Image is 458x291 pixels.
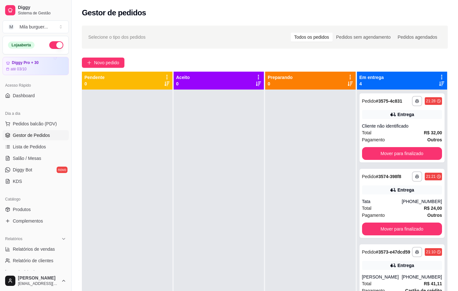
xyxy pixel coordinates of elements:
span: Lista de Pedidos [13,144,46,150]
div: [PHONE_NUMBER] [402,274,442,280]
span: Total [362,205,372,212]
span: Total [362,129,372,136]
button: Select a team [3,20,69,33]
div: Mila burguer ... [20,24,48,30]
a: Complementos [3,216,69,226]
a: KDS [3,176,69,186]
a: Diggy Botnovo [3,165,69,175]
a: DiggySistema de Gestão [3,3,69,18]
strong: # 3574-398f8 [376,174,401,179]
span: [PERSON_NAME] [18,275,59,281]
button: Alterar Status [49,41,63,49]
span: Pagamento [362,136,385,143]
strong: Outros [427,213,442,218]
strong: R$ 41,11 [424,281,442,286]
span: Relatórios de vendas [13,246,55,252]
div: Acesso Rápido [3,80,69,90]
a: Diggy Pro + 30até 03/10 [3,57,69,75]
a: Gestor de Pedidos [3,130,69,140]
a: Lista de Pedidos [3,142,69,152]
div: Cliente não identificado [362,123,442,129]
button: Mover para finalizado [362,147,442,160]
p: 0 [268,81,293,87]
span: M [8,24,14,30]
div: [PERSON_NAME] [362,274,402,280]
strong: # 3575-4c831 [376,98,402,104]
strong: R$ 24,00 [424,206,442,211]
div: Tata [362,198,402,205]
button: [PERSON_NAME][EMAIL_ADDRESS][DOMAIN_NAME] [3,273,69,288]
div: Dia a dia [3,108,69,119]
article: Diggy Pro + 30 [12,60,39,65]
div: Todos os pedidos [291,33,333,42]
p: Em entrega [359,74,384,81]
span: Total [362,280,372,287]
span: Diggy Bot [13,167,32,173]
p: 0 [176,81,190,87]
span: Selecione o tipo dos pedidos [88,34,146,41]
strong: R$ 32,00 [424,130,442,135]
strong: # 3573-e47dcd59 [376,249,410,255]
p: 4 [359,81,384,87]
a: Salão / Mesas [3,153,69,163]
span: Pagamento [362,212,385,219]
a: Relatórios de vendas [3,244,69,254]
a: Dashboard [3,90,69,101]
p: Pendente [84,74,105,81]
div: Loja aberta [8,42,35,49]
div: 21:21 [426,174,436,179]
div: Entrega [398,187,414,193]
div: Catálogo [3,194,69,204]
span: Pedidos balcão (PDV) [13,121,57,127]
span: Gestor de Pedidos [13,132,50,138]
a: Relatório de clientes [3,256,69,266]
span: Pedido [362,98,376,104]
p: Preparando [268,74,293,81]
button: Pedidos balcão (PDV) [3,119,69,129]
span: plus [87,60,91,65]
span: Sistema de Gestão [18,11,66,16]
div: Entrega [398,262,414,269]
button: Mover para finalizado [362,223,442,235]
span: Pedido [362,174,376,179]
div: Entrega [398,111,414,118]
span: Complementos [13,218,43,224]
span: Produtos [13,206,31,213]
h2: Gestor de pedidos [82,8,146,18]
span: KDS [13,178,22,185]
span: [EMAIL_ADDRESS][DOMAIN_NAME] [18,281,59,286]
article: até 03/10 [11,67,27,72]
div: [PHONE_NUMBER] [402,198,442,205]
button: Novo pedido [82,58,124,68]
div: Pedidos sem agendamento [333,33,394,42]
div: 21:28 [426,98,436,104]
span: Dashboard [13,92,35,99]
div: 21:10 [426,249,436,255]
span: Relatórios [5,236,22,241]
span: Novo pedido [94,59,119,66]
span: Relatório de clientes [13,257,53,264]
span: Salão / Mesas [13,155,41,161]
a: Relatório de mesas [3,267,69,277]
a: Produtos [3,204,69,215]
span: Relatório de mesas [13,269,51,275]
span: Diggy [18,5,66,11]
p: 0 [84,81,105,87]
strong: Outros [427,137,442,142]
span: Pedido [362,249,376,255]
p: Aceito [176,74,190,81]
div: Pedidos agendados [394,33,441,42]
